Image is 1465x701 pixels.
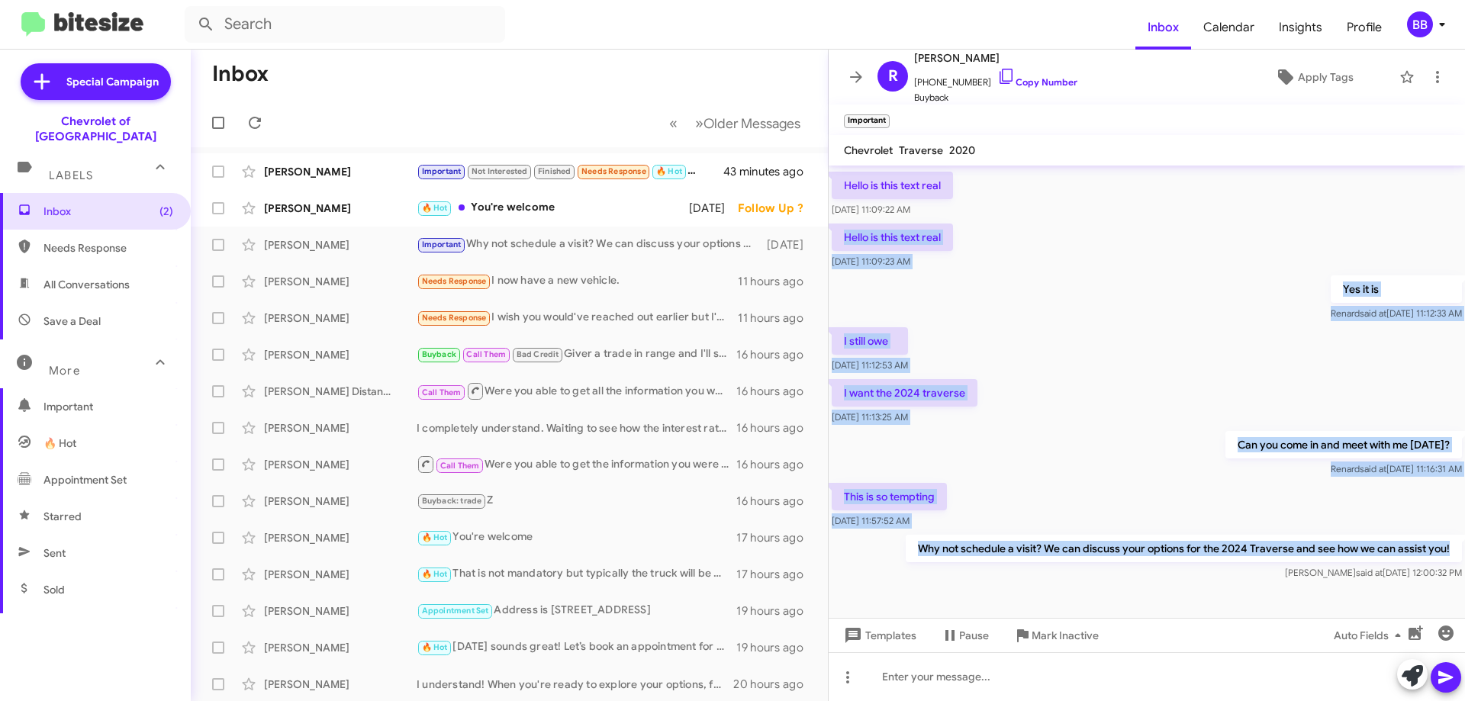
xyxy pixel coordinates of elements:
span: Apply Tags [1298,63,1354,91]
button: Pause [929,622,1001,649]
div: 16 hours ago [736,494,816,509]
span: 🔥 Hot [422,532,448,542]
span: Mark Inactive [1032,622,1099,649]
div: I now have a new vehicle. [417,272,738,290]
div: [PERSON_NAME] [264,201,417,216]
span: [DATE] 11:09:23 AM [832,256,910,267]
span: Call Them [440,461,480,471]
div: 43 minutes ago [724,164,816,179]
div: 16 hours ago [736,457,816,472]
span: » [695,114,704,133]
div: 17 hours ago [736,567,816,582]
button: Templates [829,622,929,649]
div: 19 hours ago [736,603,816,619]
span: Call Them [422,387,462,397]
span: [DATE] 11:57:52 AM [832,515,910,526]
span: Buyback [914,90,1077,105]
span: Finished [538,166,572,176]
span: Save a Deal [43,314,101,329]
span: Important [422,166,462,176]
div: 20 hours ago [733,677,816,692]
p: Hello is this text real [832,172,953,199]
nav: Page navigation example [661,108,810,139]
div: Why not schedule a visit? We can discuss your options for the 2024 Traverse and see how we can as... [417,236,759,253]
span: [PERSON_NAME] [914,49,1077,67]
div: Were you able to get all the information you were looking for when you called last week? [417,381,736,400]
div: I understand! When you're ready to explore your options, feel free to reach out. [417,677,733,692]
small: Important [844,114,890,128]
span: Pause [959,622,989,649]
div: You're welcome [417,199,689,217]
button: BB [1394,11,1448,37]
span: [PHONE_NUMBER] [914,67,1077,90]
p: I still owe [832,327,908,355]
span: [DATE] 11:13:25 AM [832,411,908,423]
span: Sold [43,582,65,597]
span: Renard [DATE] 11:12:33 AM [1331,307,1462,319]
span: Inbox [43,204,173,219]
span: Needs Response [43,240,173,256]
span: said at [1356,567,1383,578]
div: [PERSON_NAME] [264,530,417,545]
span: Appointment Set [43,472,127,487]
div: 19 hours ago [736,640,816,655]
div: That is not mandatory but typically the truck will be worth more with the original wheels and tir... [417,565,736,583]
div: [PERSON_NAME] [264,677,417,692]
span: Important [422,240,462,249]
div: [PERSON_NAME] Distance [264,384,417,399]
span: Starred [43,509,82,524]
span: [PERSON_NAME] [DATE] 12:00:32 PM [1285,567,1462,578]
a: Insights [1267,5,1335,50]
span: said at [1360,307,1386,319]
span: (2) [159,204,173,219]
span: Special Campaign [66,74,159,89]
button: Apply Tags [1235,63,1392,91]
span: Needs Response [422,313,487,323]
button: Previous [660,108,687,139]
span: 🔥 Hot [422,642,448,652]
h1: Inbox [212,62,269,86]
div: Were you able to get the information you were seeking? [417,455,736,474]
span: 🔥 Hot [422,569,448,579]
span: 2020 [949,143,975,157]
a: Copy Number [997,76,1077,88]
span: 🔥 Hot [656,166,682,176]
div: [DATE] [689,201,738,216]
p: I want the 2024 traverse [832,379,977,407]
span: Profile [1335,5,1394,50]
div: I wish you would've reached out earlier but I'm happy with my purchase [417,309,738,326]
span: Templates [841,622,916,649]
span: Labels [49,169,93,182]
p: This is so tempting [832,483,947,510]
span: Not Interested [472,166,528,176]
div: 11 hours ago [738,310,816,326]
div: [PERSON_NAME] [264,274,417,289]
span: 🔥 Hot [422,203,448,213]
span: All Conversations [43,277,130,292]
div: [PERSON_NAME] [264,640,417,655]
a: Calendar [1191,5,1267,50]
p: Can you come in and meet with me [DATE]? [1225,431,1462,458]
button: Mark Inactive [1001,622,1111,649]
div: [PERSON_NAME] [264,567,417,582]
div: 16 hours ago [736,420,816,436]
button: Auto Fields [1322,622,1419,649]
span: Bad Credit [517,349,559,359]
div: [PERSON_NAME] [264,603,417,619]
div: [PERSON_NAME] [264,347,417,362]
a: Inbox [1135,5,1191,50]
div: 11 hours ago [738,274,816,289]
input: Search [185,6,505,43]
span: 🔥 Hot [43,436,76,451]
div: BB [1407,11,1433,37]
button: Next [686,108,810,139]
p: Yes it is [1331,275,1462,303]
span: Important [43,399,173,414]
div: [PERSON_NAME] [264,164,417,179]
div: 17 hours ago [736,530,816,545]
span: « [669,114,678,133]
span: Appointment Set [422,606,489,616]
p: Why not schedule a visit? We can discuss your options for the 2024 Traverse and see how we can as... [906,535,1462,562]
